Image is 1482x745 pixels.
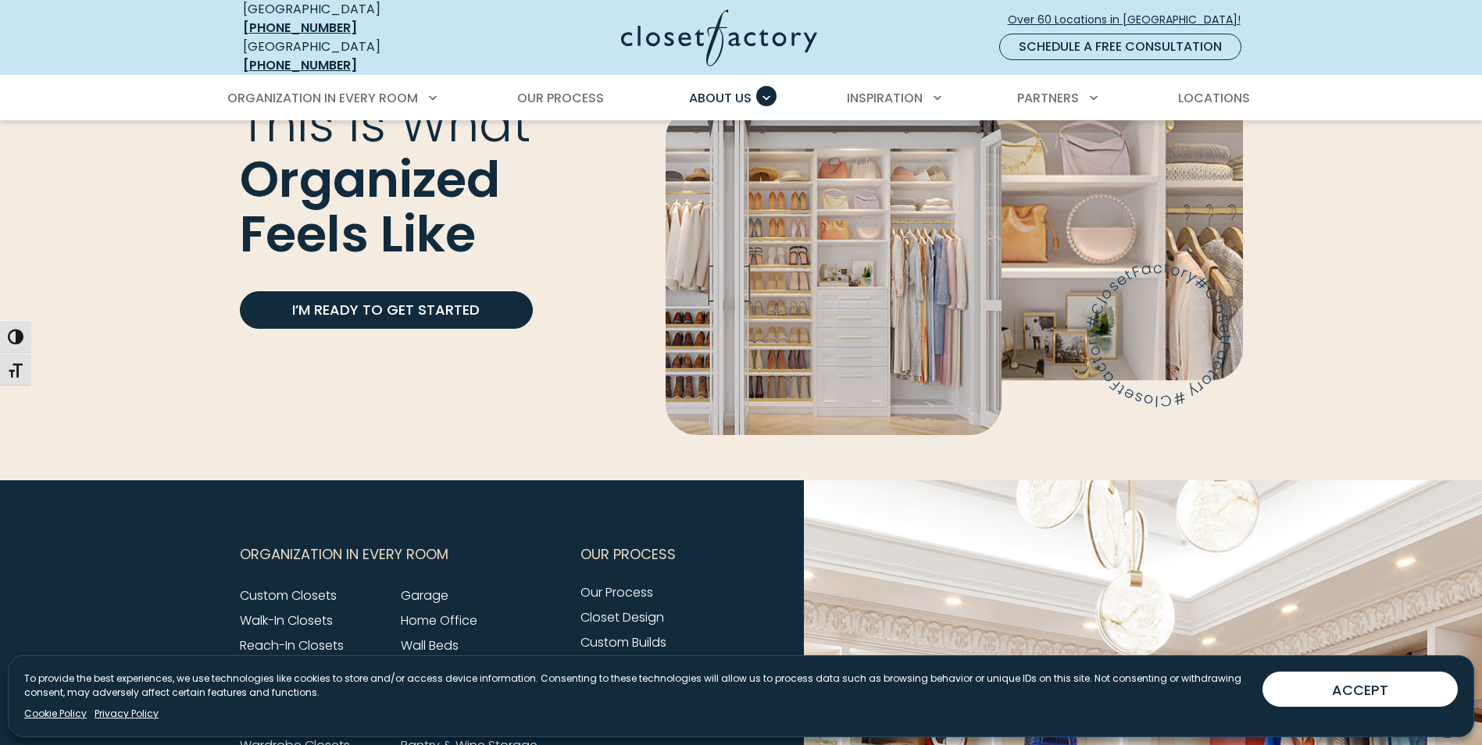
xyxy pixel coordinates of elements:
a: Home Office [401,611,477,629]
button: Footer Subnav Button - Organization in Every Room [240,535,562,574]
text: F [1213,261,1227,283]
text: s [1215,387,1228,409]
img: Reach in closet organization [666,107,1002,435]
text: t [1196,380,1212,399]
a: Custom Builds [580,633,666,651]
text: F [1188,374,1208,395]
a: Our Process [580,583,653,601]
text: y [1165,329,1186,338]
span: About Us [689,89,752,107]
button: Footer Subnav Button - Our Process [580,535,732,574]
div: [GEOGRAPHIC_DATA] [243,37,470,75]
text: c [1290,358,1312,376]
text: # [1274,272,1298,296]
a: [PHONE_NUMBER] [243,19,357,37]
span: Our Process [580,535,676,574]
text: t [1170,354,1190,366]
a: I’m Ready to Get Started [240,291,533,329]
img: Closet shelving details [852,45,1243,380]
text: o [1292,301,1316,317]
text: o [1179,283,1202,304]
text: a [1295,348,1318,364]
text: y [1268,381,1286,404]
span: Organization in Every Room [240,535,448,574]
text: F [1298,340,1320,351]
a: Closet Design [580,608,664,626]
text: a [1223,258,1237,280]
text: s [1187,276,1207,296]
text: o [1252,259,1267,282]
span: Organized [240,144,500,214]
a: Reach-In Closets [240,636,344,654]
text: y [1267,266,1285,289]
text: r [1262,262,1275,284]
a: Over 60 Locations in [GEOGRAPHIC_DATA]! [1007,6,1254,34]
text: s [1296,312,1318,324]
text: C [1242,390,1255,412]
text: c [1237,258,1247,279]
button: ACCEPT [1262,672,1458,707]
text: o [1166,344,1189,358]
text: a [1180,366,1202,387]
text: t [1206,264,1220,284]
text: e [1195,268,1215,291]
text: o [1280,370,1302,391]
a: [PHONE_NUMBER] [243,56,357,74]
text: e [1298,323,1320,334]
text: t [1287,366,1306,382]
text: t [1300,335,1320,341]
span: Feels Like [240,199,476,269]
a: Schedule a Free Consultation [999,34,1241,60]
text: c [1173,358,1195,377]
text: l [1291,295,1311,309]
text: o [1225,390,1237,412]
a: Garage [401,586,448,604]
text: r [1275,377,1292,397]
span: Inspiration [847,89,923,107]
span: Over 60 Locations in [GEOGRAPHIC_DATA]! [1008,12,1253,28]
nav: Primary Menu [216,77,1266,120]
span: Organization in Every Room [227,89,418,107]
span: Our Process [517,89,604,107]
text: C [1170,298,1194,318]
text: l [1176,293,1196,307]
p: To provide the best experiences, we use technologies like cookies to store and/or access device i... [24,672,1250,700]
span: Partners [1017,89,1079,107]
a: Privacy Policy [95,707,159,721]
a: Custom Closets [240,586,337,604]
span: Locations [1178,89,1250,107]
text: r [1166,338,1187,346]
text: l [1237,390,1241,412]
text: t [1247,258,1255,278]
img: Closet Factory Logo [621,9,817,66]
a: Walk-In Closets [240,611,333,629]
a: Cookie Policy [24,707,87,721]
text: # [1166,313,1189,330]
text: # [1253,387,1271,411]
text: e [1203,383,1221,405]
span: This is What [240,90,530,159]
a: Wall Beds [401,636,459,654]
text: C [1284,283,1308,305]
